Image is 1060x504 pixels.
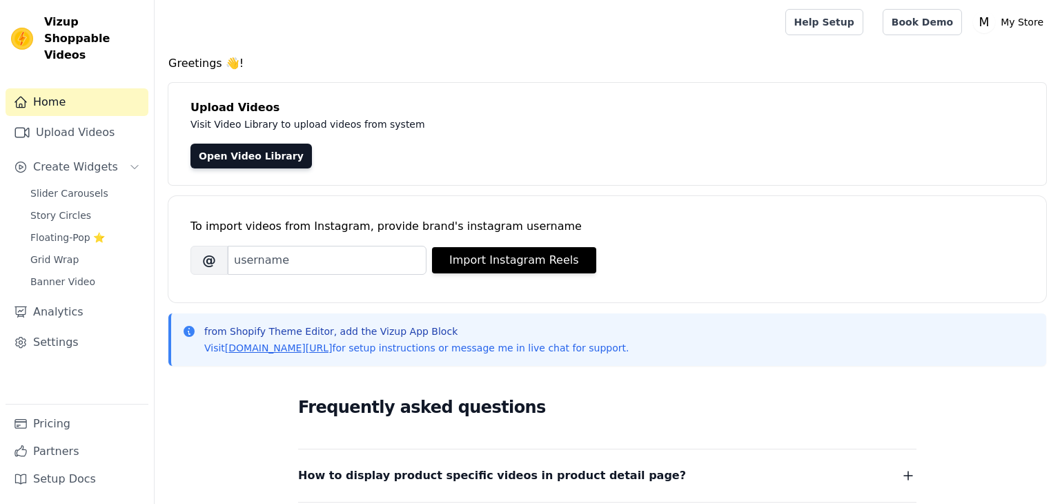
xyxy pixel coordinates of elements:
[22,184,148,203] a: Slider Carousels
[6,119,148,146] a: Upload Videos
[30,253,79,266] span: Grid Wrap
[432,247,596,273] button: Import Instagram Reels
[168,55,1046,72] h4: Greetings 👋!
[190,116,809,133] p: Visit Video Library to upload videos from system
[298,466,916,485] button: How to display product specific videos in product detail page?
[883,9,962,35] a: Book Demo
[22,206,148,225] a: Story Circles
[44,14,143,64] span: Vizup Shoppable Videos
[204,324,629,338] p: from Shopify Theme Editor, add the Vizup App Block
[979,15,990,29] text: M
[30,186,108,200] span: Slider Carousels
[6,329,148,356] a: Settings
[6,410,148,438] a: Pricing
[973,10,1049,35] button: M My Store
[298,466,686,485] span: How to display product specific videos in product detail page?
[6,153,148,181] button: Create Widgets
[22,272,148,291] a: Banner Video
[6,465,148,493] a: Setup Docs
[30,209,91,222] span: Story Circles
[33,159,118,175] span: Create Widgets
[785,9,863,35] a: Help Setup
[298,394,916,421] h2: Frequently asked questions
[6,88,148,116] a: Home
[30,275,95,289] span: Banner Video
[228,246,426,275] input: username
[6,438,148,465] a: Partners
[6,298,148,326] a: Analytics
[995,10,1049,35] p: My Store
[22,228,148,247] a: Floating-Pop ⭐
[22,250,148,269] a: Grid Wrap
[11,28,33,50] img: Vizup
[30,231,105,244] span: Floating-Pop ⭐
[190,246,228,275] span: @
[190,144,312,168] a: Open Video Library
[190,218,1024,235] div: To import videos from Instagram, provide brand's instagram username
[225,342,333,353] a: [DOMAIN_NAME][URL]
[190,99,1024,116] h4: Upload Videos
[204,341,629,355] p: Visit for setup instructions or message me in live chat for support.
